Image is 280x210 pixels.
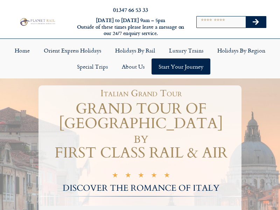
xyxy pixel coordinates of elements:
[76,17,185,37] h6: [DATE] to [DATE] 9am – 5pm Outside of these times please leave a message on our 24/7 enquiry serv...
[210,42,272,58] a: Holidays by Region
[113,6,148,14] a: 01347 66 53 33
[151,173,157,180] i: ★
[37,42,108,58] a: Orient Express Holidays
[115,58,152,75] a: About Us
[125,173,131,180] i: ★
[162,42,210,58] a: Luxury Trains
[40,101,241,160] h1: GRAND TOUR OF [GEOGRAPHIC_DATA] by FIRST CLASS RAIL & AIR
[3,42,276,75] nav: Menu
[112,172,170,180] div: 5/5
[40,184,241,192] h2: DISCOVER THE ROMANCE OF ITALY
[138,173,144,180] i: ★
[112,173,118,180] i: ★
[19,17,56,26] img: Planet Rail Train Holidays Logo
[246,16,266,28] button: Search
[108,42,162,58] a: Holidays by Rail
[70,58,115,75] a: Special Trips
[8,42,37,58] a: Home
[164,173,170,180] i: ★
[152,58,210,75] a: Start your Journey
[44,89,238,98] h1: Italian Grand Tour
